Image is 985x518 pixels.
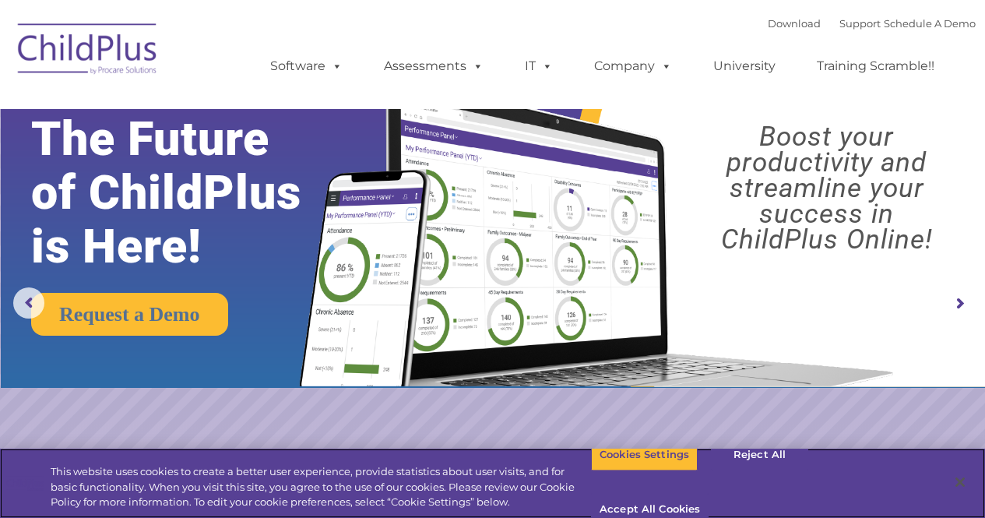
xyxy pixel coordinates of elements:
[681,124,973,252] rs-layer: Boost your productivity and streamline your success in ChildPlus Online!
[31,112,346,273] rs-layer: The Future of ChildPlus is Here!
[839,17,881,30] a: Support
[698,51,791,82] a: University
[10,12,166,90] img: ChildPlus by Procare Solutions
[884,17,976,30] a: Schedule A Demo
[943,465,977,499] button: Close
[579,51,688,82] a: Company
[801,51,950,82] a: Training Scramble!!
[509,51,568,82] a: IT
[768,17,976,30] font: |
[51,464,591,510] div: This website uses cookies to create a better user experience, provide statistics about user visit...
[216,167,283,178] span: Phone number
[216,103,264,115] span: Last name
[768,17,821,30] a: Download
[31,293,228,336] a: Request a Demo
[255,51,358,82] a: Software
[711,439,808,471] button: Reject All
[591,439,698,471] button: Cookies Settings
[368,51,499,82] a: Assessments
